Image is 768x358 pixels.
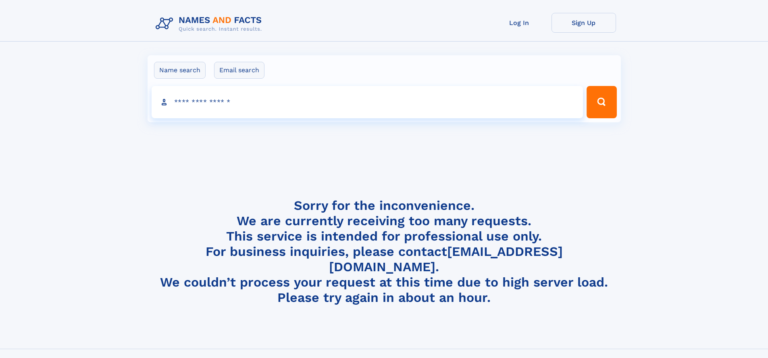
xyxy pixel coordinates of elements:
[152,198,616,306] h4: Sorry for the inconvenience. We are currently receiving too many requests. This service is intend...
[214,62,264,79] label: Email search
[329,244,563,274] a: [EMAIL_ADDRESS][DOMAIN_NAME]
[154,62,206,79] label: Name search
[587,86,616,118] button: Search Button
[487,13,552,33] a: Log In
[552,13,616,33] a: Sign Up
[152,86,583,118] input: search input
[152,13,268,35] img: Logo Names and Facts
